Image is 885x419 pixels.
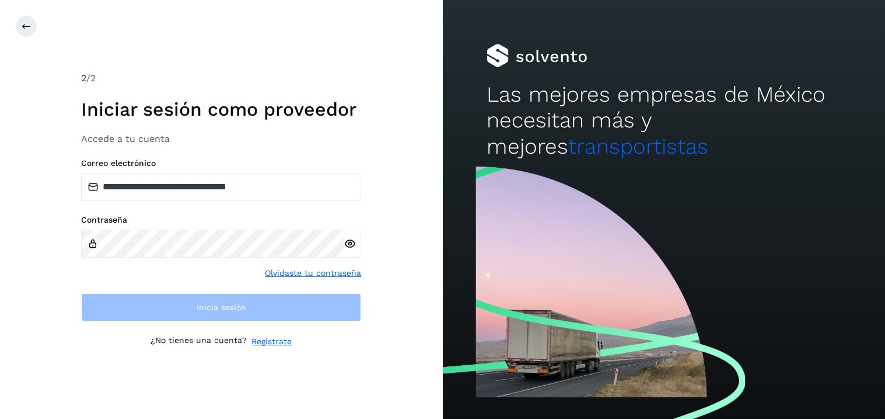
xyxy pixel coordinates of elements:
h2: Las mejores empresas de México necesitan más y mejores [487,82,841,160]
span: transportistas [568,134,708,159]
label: Contraseña [81,215,361,225]
h1: Iniciar sesión como proveedor [81,98,361,120]
button: Inicia sesión [81,293,361,321]
span: 2 [81,72,86,84]
a: Olvidaste tu contraseña [265,267,361,279]
a: Regístrate [251,335,292,348]
h3: Accede a tu cuenta [81,133,361,144]
span: Inicia sesión [197,303,246,311]
label: Correo electrónico [81,158,361,168]
div: /2 [81,71,361,85]
p: ¿No tienes una cuenta? [151,335,247,348]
